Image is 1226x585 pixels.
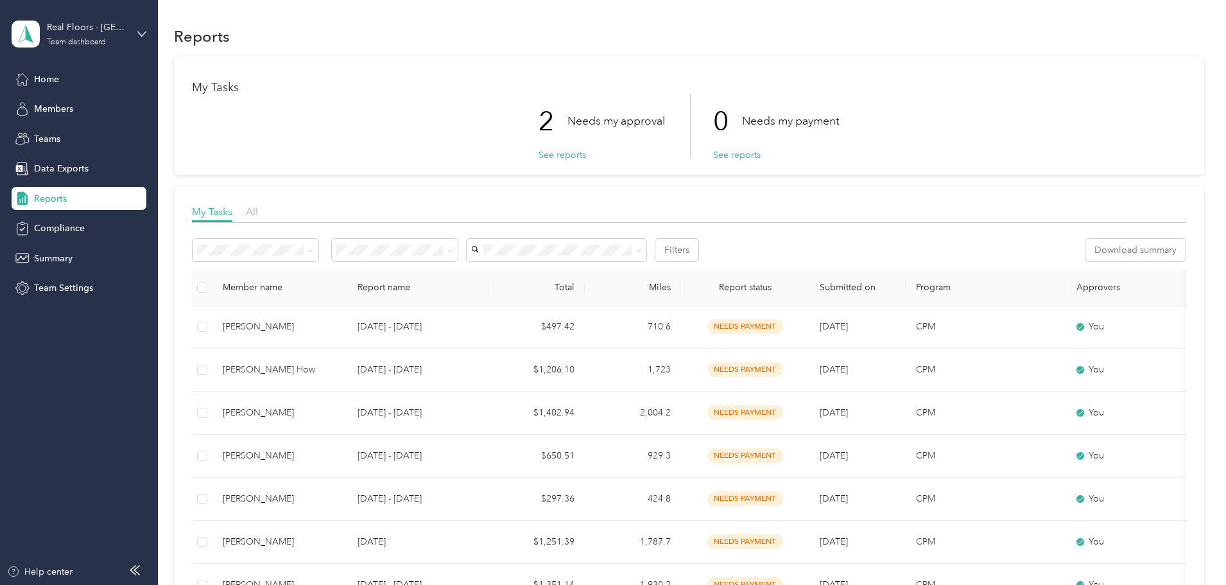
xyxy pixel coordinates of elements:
[820,493,848,504] span: [DATE]
[916,363,1056,377] p: CPM
[358,363,478,377] p: [DATE] - [DATE]
[655,239,698,261] button: Filters
[713,94,742,148] p: 0
[1076,363,1184,377] div: You
[1076,492,1184,506] div: You
[820,364,848,375] span: [DATE]
[916,535,1056,549] p: CPM
[906,478,1066,521] td: CPM
[916,449,1056,463] p: CPM
[916,492,1056,506] p: CPM
[212,270,347,306] th: Member name
[820,450,848,461] span: [DATE]
[192,81,1186,94] h1: My Tasks
[585,478,681,521] td: 424.8
[1076,320,1184,334] div: You
[906,521,1066,564] td: CPM
[1085,239,1186,261] button: Download summary
[488,306,585,349] td: $497.42
[585,392,681,435] td: 2,004.2
[499,282,574,293] div: Total
[595,282,671,293] div: Miles
[567,113,665,129] p: Needs my approval
[1066,270,1195,306] th: Approvers
[707,319,783,334] span: needs payment
[358,449,478,463] p: [DATE] - [DATE]
[820,407,848,418] span: [DATE]
[742,113,839,129] p: Needs my payment
[488,392,585,435] td: $1,402.94
[7,565,73,579] button: Help center
[488,521,585,564] td: $1,251.39
[34,222,85,235] span: Compliance
[539,148,586,162] button: See reports
[539,94,567,148] p: 2
[916,320,1056,334] p: CPM
[347,270,488,306] th: Report name
[585,349,681,392] td: 1,723
[358,535,478,549] p: [DATE]
[47,39,106,46] div: Team dashboard
[585,306,681,349] td: 710.6
[34,192,67,205] span: Reports
[906,270,1066,306] th: Program
[1154,513,1226,585] iframe: Everlance-gr Chat Button Frame
[34,162,89,175] span: Data Exports
[707,405,783,420] span: needs payment
[358,320,478,334] p: [DATE] - [DATE]
[358,406,478,420] p: [DATE] - [DATE]
[34,252,73,265] span: Summary
[691,282,799,293] span: Report status
[707,362,783,377] span: needs payment
[906,392,1066,435] td: CPM
[707,448,783,463] span: needs payment
[1076,449,1184,463] div: You
[713,148,761,162] button: See reports
[906,306,1066,349] td: CPM
[223,535,337,549] div: [PERSON_NAME]
[1076,535,1184,549] div: You
[585,435,681,478] td: 929.3
[223,406,337,420] div: [PERSON_NAME]
[916,406,1056,420] p: CPM
[34,73,59,86] span: Home
[707,491,783,506] span: needs payment
[34,281,93,295] span: Team Settings
[223,282,337,293] div: Member name
[223,320,337,334] div: [PERSON_NAME]
[488,349,585,392] td: $1,206.10
[707,534,783,549] span: needs payment
[246,205,258,218] span: All
[34,132,60,146] span: Teams
[585,521,681,564] td: 1,787.7
[174,30,230,43] h1: Reports
[906,435,1066,478] td: CPM
[820,536,848,547] span: [DATE]
[809,270,906,306] th: Submitted on
[192,205,232,218] span: My Tasks
[34,102,73,116] span: Members
[223,363,337,377] div: [PERSON_NAME] How
[488,478,585,521] td: $297.36
[820,321,848,332] span: [DATE]
[1076,406,1184,420] div: You
[906,349,1066,392] td: CPM
[223,449,337,463] div: [PERSON_NAME]
[47,21,127,34] div: Real Floors - [GEOGRAPHIC_DATA]
[488,435,585,478] td: $650.51
[358,492,478,506] p: [DATE] - [DATE]
[223,492,337,506] div: [PERSON_NAME]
